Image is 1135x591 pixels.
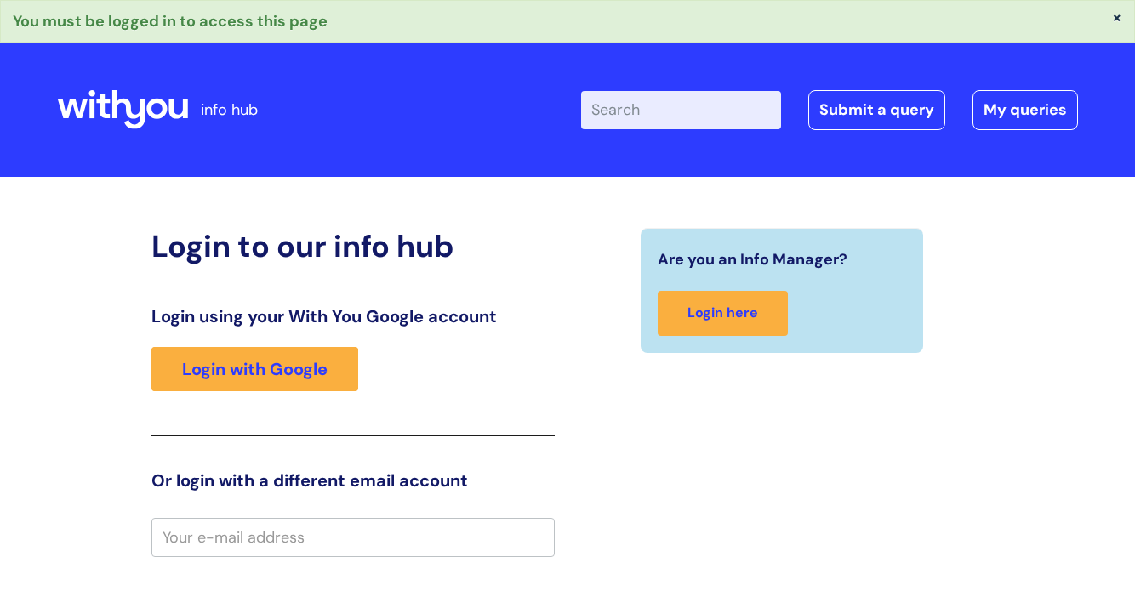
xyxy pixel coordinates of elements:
a: Submit a query [808,90,945,129]
a: My queries [972,90,1078,129]
p: info hub [201,96,258,123]
input: Your e-mail address [151,518,555,557]
h2: Login to our info hub [151,228,555,264]
h3: Or login with a different email account [151,470,555,491]
input: Search [581,91,781,128]
a: Login here [658,291,788,336]
button: × [1112,9,1122,25]
a: Login with Google [151,347,358,391]
h3: Login using your With You Google account [151,306,555,327]
span: Are you an Info Manager? [658,246,847,273]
